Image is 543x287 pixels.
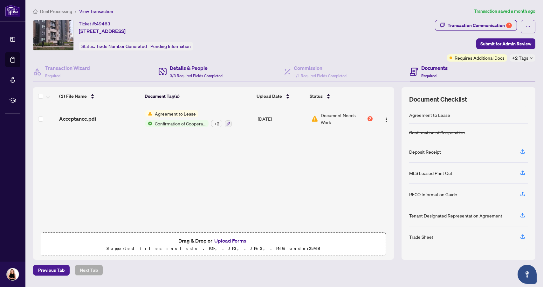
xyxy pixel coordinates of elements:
div: Ticket #: [79,20,110,27]
div: Tenant Designated Representation Agreement [409,212,502,219]
div: RECO Information Guide [409,191,457,198]
span: Document Needs Work [321,112,366,126]
span: Confirmation of Cooperation [152,120,209,127]
span: Previous Tab [38,265,65,275]
span: home [33,9,38,14]
span: Acceptance.pdf [59,115,96,123]
span: down [530,57,533,60]
span: Required [45,73,60,78]
div: Deposit Receipt [409,148,441,155]
button: Open asap [518,265,537,284]
span: 1/1 Required Fields Completed [294,73,347,78]
span: Required [421,73,436,78]
span: ellipsis [526,24,530,29]
span: 49463 [96,21,110,27]
div: Transaction Communication [448,20,512,30]
li: / [75,8,77,15]
button: Submit for Admin Review [476,38,535,49]
div: 2 [368,116,373,121]
p: Supported files include .PDF, .JPG, .JPEG, .PNG under 25 MB [45,245,382,252]
button: Logo [381,114,391,124]
th: Upload Date [254,87,307,105]
span: Drag & Drop orUpload FormsSupported files include .PDF, .JPG, .JPEG, .PNG under25MB [41,233,386,256]
div: Status: [79,42,193,50]
span: +2 Tags [512,54,528,62]
span: Submit for Admin Review [480,39,531,49]
span: Deal Processing [40,9,72,14]
div: 7 [506,23,512,28]
span: 3/3 Required Fields Completed [170,73,223,78]
span: Status [310,93,323,100]
img: Status Icon [145,110,152,117]
img: Profile Icon [7,268,19,280]
span: Drag & Drop or [178,237,248,245]
img: IMG-E12136022_1.jpg [33,20,73,50]
button: Previous Tab [33,265,70,276]
h4: Transaction Wizard [45,64,90,72]
div: Agreement to Lease [409,111,450,118]
th: Document Tag(s) [142,87,254,105]
img: logo [5,5,20,17]
span: Agreement to Lease [152,110,198,117]
h4: Documents [421,64,448,72]
th: Status [307,87,373,105]
h4: Commission [294,64,347,72]
td: [DATE] [255,105,308,132]
img: Status Icon [145,120,152,127]
th: (1) File Name [57,87,142,105]
article: Transaction saved a month ago [474,8,535,15]
button: Status IconAgreement to LeaseStatus IconConfirmation of Cooperation+2 [145,110,232,127]
div: Trade Sheet [409,233,433,240]
button: Upload Forms [212,237,248,245]
div: MLS Leased Print Out [409,170,452,177]
h4: Details & People [170,64,223,72]
span: Requires Additional Docs [455,54,505,61]
span: [STREET_ADDRESS] [79,27,126,35]
span: (1) File Name [59,93,87,100]
img: Logo [384,117,389,122]
span: View Transaction [79,9,113,14]
button: Next Tab [75,265,103,276]
img: Document Status [311,115,318,122]
span: Document Checklist [409,95,467,104]
button: Transaction Communication7 [435,20,517,31]
div: Confirmation of Cooperation [409,129,465,136]
div: + 2 [211,120,222,127]
span: Trade Number Generated - Pending Information [96,43,191,49]
span: Upload Date [257,93,282,100]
